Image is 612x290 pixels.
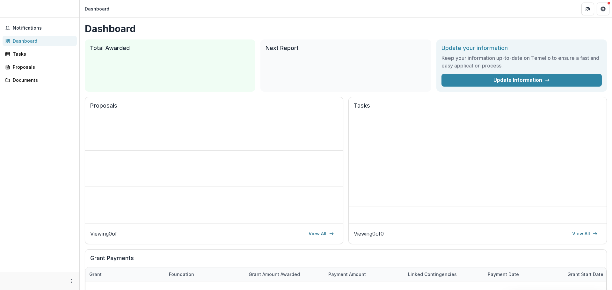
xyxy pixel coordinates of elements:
p: Viewing 0 of 0 [354,230,384,237]
h2: Update your information [441,45,602,52]
div: Documents [13,77,72,83]
nav: breadcrumb [82,4,112,13]
h3: Keep your information up-to-date on Temelio to ensure a fast and easy application process. [441,54,602,69]
a: Proposals [3,62,77,72]
div: Tasks [13,51,72,57]
a: Update Information [441,74,602,87]
h2: Tasks [354,102,601,114]
h2: Proposals [90,102,338,114]
a: View All [568,229,601,239]
a: Dashboard [3,36,77,46]
button: More [68,277,76,285]
h2: Total Awarded [90,45,250,52]
span: Notifications [13,25,74,31]
p: Viewing 0 of [90,230,117,237]
button: Partners [581,3,594,15]
h1: Dashboard [85,23,607,34]
a: Tasks [3,49,77,59]
div: Proposals [13,64,72,70]
a: View All [305,229,338,239]
div: Dashboard [85,5,109,12]
h2: Next Report [266,45,426,52]
div: Dashboard [13,38,72,44]
button: Get Help [597,3,609,15]
button: Notifications [3,23,77,33]
h2: Grant Payments [90,255,601,267]
a: Documents [3,75,77,85]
